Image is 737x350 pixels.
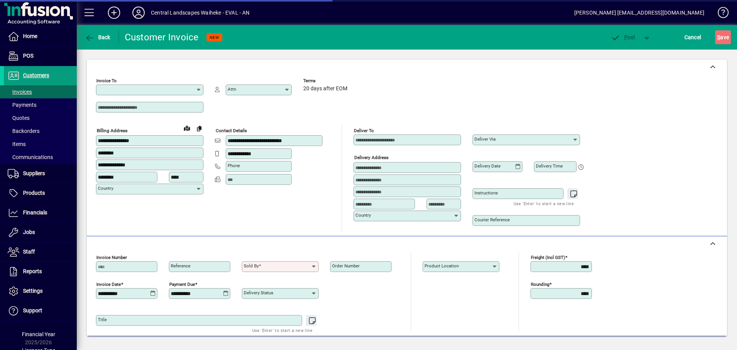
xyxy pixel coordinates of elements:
[4,262,77,281] a: Reports
[4,27,77,46] a: Home
[4,301,77,320] a: Support
[23,268,42,274] span: Reports
[8,115,30,121] span: Quotes
[717,31,729,43] span: ave
[354,128,374,133] mat-label: Deliver To
[23,170,45,176] span: Suppliers
[169,282,195,287] mat-label: Payment due
[4,138,77,151] a: Items
[531,282,549,287] mat-label: Rounding
[4,242,77,262] a: Staff
[4,98,77,111] a: Payments
[98,186,113,191] mat-label: Country
[23,53,33,59] span: POS
[4,85,77,98] a: Invoices
[228,163,240,168] mat-label: Phone
[23,33,37,39] span: Home
[181,122,193,134] a: View on map
[531,255,565,260] mat-label: Freight (incl GST)
[96,78,117,83] mat-label: Invoice To
[23,249,35,255] span: Staff
[8,102,36,108] span: Payments
[98,317,107,322] mat-label: Title
[4,184,77,203] a: Products
[4,164,77,183] a: Suppliers
[8,128,40,134] span: Backorders
[4,111,77,124] a: Quotes
[151,7,250,19] div: Central Landscapes Waiheke - EVAL - AN
[23,190,45,196] span: Products
[4,151,77,164] a: Communications
[607,30,640,44] button: Post
[210,35,219,40] span: NEW
[77,30,119,44] app-page-header-button: Back
[102,6,126,20] button: Add
[252,326,312,335] mat-hint: Use 'Enter' to start a new line
[332,263,360,269] mat-label: Order number
[624,34,628,40] span: P
[4,203,77,222] a: Financials
[83,30,112,44] button: Back
[4,223,77,242] a: Jobs
[4,282,77,301] a: Settings
[684,31,701,43] span: Cancel
[474,136,496,142] mat-label: Deliver via
[193,122,205,134] button: Copy to Delivery address
[574,7,704,19] div: [PERSON_NAME] [EMAIL_ADDRESS][DOMAIN_NAME]
[23,72,49,78] span: Customers
[8,89,32,95] span: Invoices
[712,2,727,27] a: Knowledge Base
[303,78,349,83] span: Terms
[8,141,26,147] span: Items
[474,190,498,196] mat-label: Instructions
[355,212,371,218] mat-label: Country
[8,154,53,160] span: Communications
[4,124,77,138] a: Backorders
[171,263,190,269] mat-label: Reference
[536,163,563,169] mat-label: Delivery time
[715,30,731,44] button: Save
[474,217,510,222] mat-label: Courier Reference
[474,163,501,169] mat-label: Delivery date
[4,46,77,66] a: POS
[425,263,459,269] mat-label: Product location
[85,34,111,40] span: Back
[303,86,347,92] span: 20 days after EOM
[23,209,47,216] span: Financials
[23,307,42,314] span: Support
[96,282,121,287] mat-label: Invoice date
[125,31,199,43] div: Customer Invoice
[23,229,35,235] span: Jobs
[22,331,55,337] span: Financial Year
[23,288,43,294] span: Settings
[126,6,151,20] button: Profile
[682,30,703,44] button: Cancel
[611,34,636,40] span: ost
[514,199,574,208] mat-hint: Use 'Enter' to start a new line
[244,263,259,269] mat-label: Sold by
[717,34,720,40] span: S
[228,86,236,92] mat-label: Attn
[96,255,127,260] mat-label: Invoice number
[244,290,273,295] mat-label: Delivery status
